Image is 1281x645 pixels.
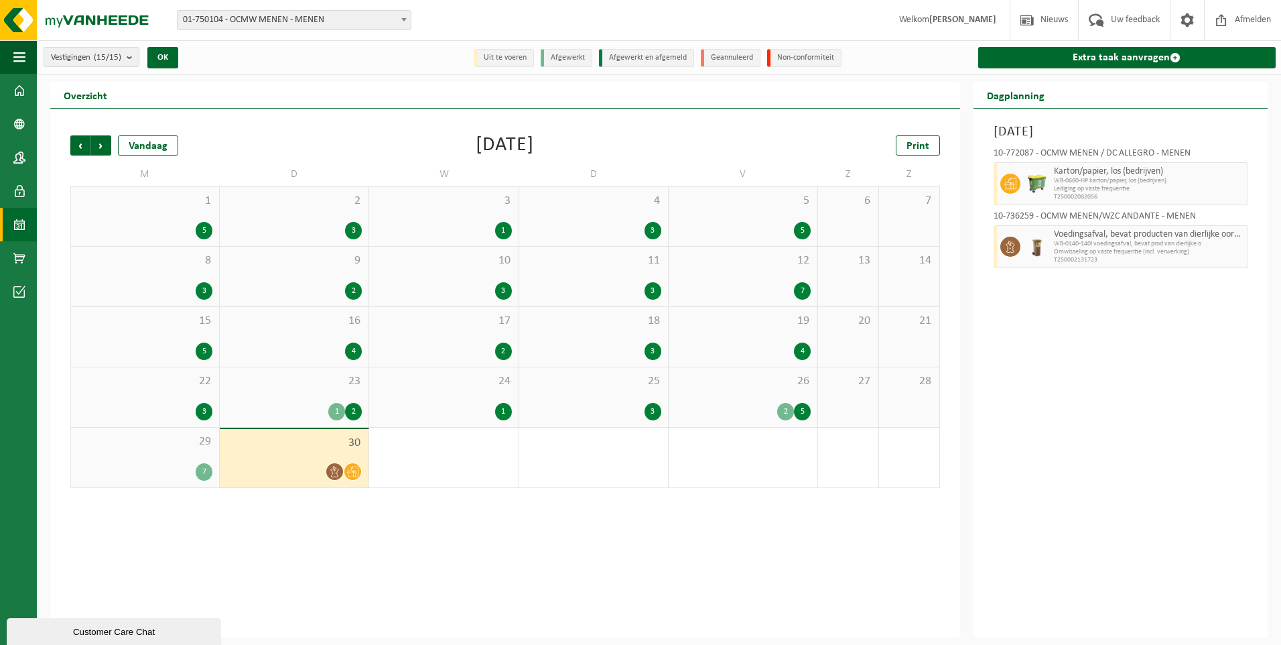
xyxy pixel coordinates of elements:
span: 01-750104 - OCMW MENEN - MENEN [177,10,411,30]
div: 1 [495,222,512,239]
div: 3 [495,282,512,300]
span: 11 [526,253,661,268]
span: 9 [226,253,362,268]
span: Vestigingen [51,48,121,68]
span: 25 [526,374,661,389]
div: 5 [794,403,811,420]
img: WB-0140-HPE-BN-01 [1027,237,1047,257]
h2: Dagplanning [973,82,1058,108]
span: 24 [376,374,511,389]
span: 30 [226,436,362,451]
span: 22 [78,374,212,389]
span: 27 [825,374,872,389]
span: 13 [825,253,872,268]
iframe: chat widget [7,615,224,645]
td: D [220,162,369,186]
div: 2 [345,403,362,420]
a: Print [896,135,940,156]
div: 3 [345,222,362,239]
span: T250002131723 [1054,256,1243,264]
div: 7 [196,463,212,481]
button: OK [147,47,178,68]
div: 1 [328,403,345,420]
span: 26 [675,374,811,389]
h3: [DATE] [994,122,1248,142]
li: Afgewerkt en afgemeld [599,49,694,67]
span: Print [906,141,929,152]
span: 23 [226,374,362,389]
h2: Overzicht [50,82,121,108]
span: 29 [78,434,212,449]
img: WB-0660-HPE-GN-50 [1027,174,1047,194]
div: [DATE] [476,135,534,156]
span: 28 [886,374,933,389]
a: Extra taak aanvragen [978,47,1276,68]
span: 10 [376,253,511,268]
div: 4 [794,343,811,360]
span: Voedingsafval, bevat producten van dierlijke oorsprong, onverpakt, categorie 3 [1054,229,1243,240]
div: 2 [345,282,362,300]
span: 18 [526,314,661,329]
div: 3 [196,403,212,420]
span: WB-0660-HP karton/papier, los (bedrijven) [1054,177,1243,185]
li: Non-conformiteit [767,49,841,67]
div: 5 [794,222,811,239]
count: (15/15) [94,53,121,62]
span: 6 [825,194,872,209]
span: 21 [886,314,933,329]
div: 5 [196,222,212,239]
td: Z [879,162,940,186]
td: M [70,162,220,186]
span: Lediging op vaste frequentie [1054,185,1243,193]
li: Geannuleerd [701,49,760,67]
span: 19 [675,314,811,329]
td: Z [818,162,879,186]
span: 17 [376,314,511,329]
span: 8 [78,253,212,268]
div: 7 [794,282,811,300]
span: 15 [78,314,212,329]
span: 16 [226,314,362,329]
div: 5 [196,343,212,360]
span: 01-750104 - OCMW MENEN - MENEN [178,11,411,30]
span: 5 [675,194,811,209]
span: 2 [226,194,362,209]
td: D [519,162,669,186]
span: WB-0140-140l voedingsafval, bevat prod van dierlijke o [1054,240,1243,248]
span: 20 [825,314,872,329]
div: 3 [196,282,212,300]
span: Vorige [70,135,90,156]
span: 12 [675,253,811,268]
div: 1 [495,403,512,420]
span: Omwisseling op vaste frequentie (incl. verwerking) [1054,248,1243,256]
button: Vestigingen(15/15) [44,47,139,67]
li: Afgewerkt [541,49,592,67]
span: Volgende [91,135,111,156]
div: 10-736259 - OCMW MENEN/WZC ANDANTE - MENEN [994,212,1248,225]
span: 7 [886,194,933,209]
td: V [669,162,818,186]
span: 4 [526,194,661,209]
div: 2 [777,403,794,420]
span: 3 [376,194,511,209]
div: 3 [645,282,661,300]
div: 2 [495,343,512,360]
span: Karton/papier, los (bedrijven) [1054,166,1243,177]
div: 3 [645,343,661,360]
li: Uit te voeren [474,49,534,67]
strong: [PERSON_NAME] [929,15,996,25]
div: 3 [645,403,661,420]
div: 4 [345,343,362,360]
span: T250002082056 [1054,193,1243,201]
div: 10-772087 - OCMW MENEN / DC ALLEGRO - MENEN [994,149,1248,162]
div: 3 [645,222,661,239]
span: 14 [886,253,933,268]
td: W [369,162,519,186]
div: Vandaag [118,135,178,156]
span: 1 [78,194,212,209]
